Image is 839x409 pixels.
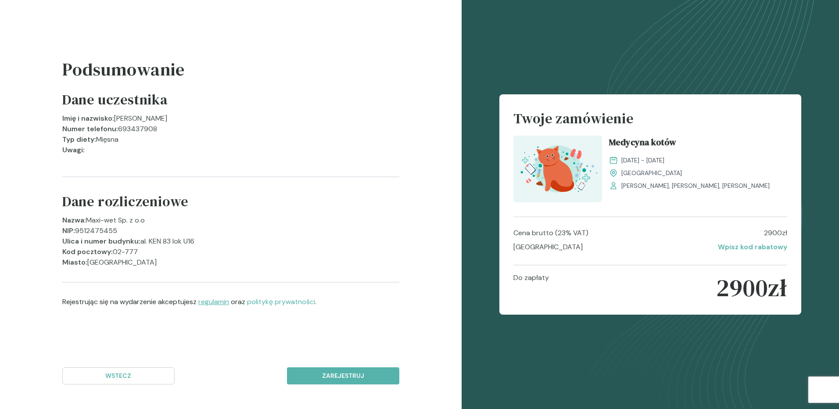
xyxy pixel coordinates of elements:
p: Do zapłaty [513,273,549,303]
a: politykę prywatności [247,297,315,306]
img: aHfQZEMqNJQqH-e8_MedKot_T.svg [513,136,602,202]
p: NIP : [62,226,75,236]
p: [GEOGRAPHIC_DATA] [513,242,583,252]
p: Maxi-wet Sp. z o.o [86,215,145,226]
p: 693437908 [118,124,157,134]
span: [GEOGRAPHIC_DATA] [621,169,682,178]
p: 2900 zł [764,228,787,238]
p: 02-777 [113,247,138,257]
p: Wpisz kod rabatowy [718,242,787,252]
p: [GEOGRAPHIC_DATA] [87,257,157,268]
span: Medycyna kotów [609,136,676,152]
a: Medycyna kotów [609,136,787,152]
p: Kod pocztowy : [62,247,113,257]
p: Numer telefonu : [62,124,118,134]
p: Rejestrując się na wydarzenie akceptujesz oraz . [62,297,399,307]
p: Ulica i numer budynku : [62,236,140,247]
h4: Dane uczestnika [62,90,168,113]
p: Wstecz [70,371,167,380]
p: al. KEN 83 lok U16 [140,236,194,247]
p: Mięsna [96,134,118,145]
p: Cena brutto (23% VAT) [513,228,588,238]
p: Miasto : [62,257,87,268]
p: Nazwa : [62,215,86,226]
a: regulamin [198,297,229,306]
p: Typ diety : [62,134,96,145]
p: [PERSON_NAME] [114,113,167,124]
p: Imię i nazwisko : [62,113,114,124]
button: Wstecz [62,367,175,384]
h4: Twoje zamówienie [513,108,787,136]
p: Zarejestruj [294,371,392,380]
p: 2900 zł [716,273,787,303]
p: Uwagi : [62,145,85,155]
button: Zarejestruj [287,367,399,384]
span: [PERSON_NAME], [PERSON_NAME], [PERSON_NAME] [621,181,770,190]
h3: Podsumowanie [62,56,399,90]
p: 9512475455 [75,226,117,236]
h4: Dane rozliczeniowe [62,191,188,215]
span: [DATE] - [DATE] [621,156,664,165]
